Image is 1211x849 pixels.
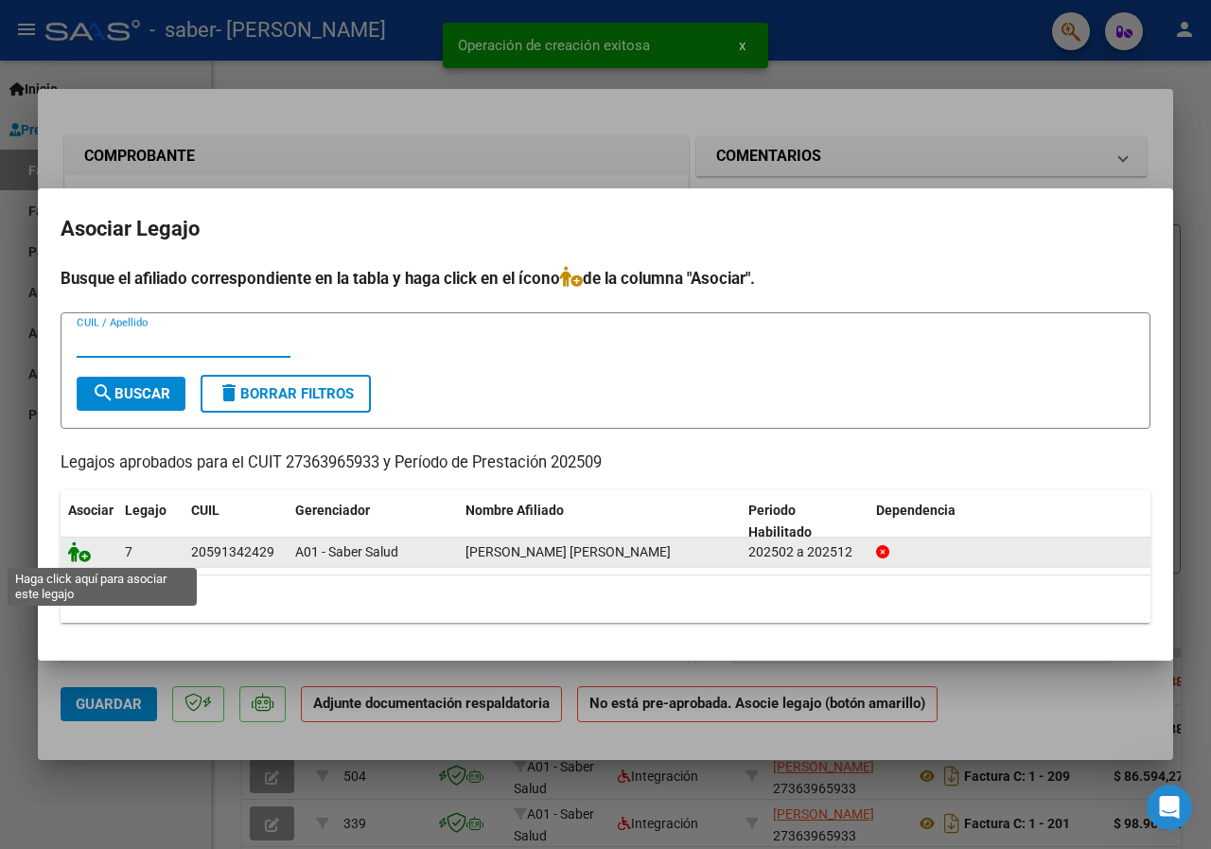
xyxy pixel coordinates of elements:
[288,490,458,553] datatable-header-cell: Gerenciador
[68,503,114,518] span: Asociar
[77,377,185,411] button: Buscar
[125,503,167,518] span: Legajo
[741,490,869,553] datatable-header-cell: Periodo Habilitado
[458,490,741,553] datatable-header-cell: Nombre Afiliado
[218,381,240,404] mat-icon: delete
[1147,785,1192,830] iframe: Intercom live chat
[61,575,1150,623] div: 1 registros
[191,541,274,563] div: 20591342429
[61,490,117,553] datatable-header-cell: Asociar
[876,503,956,518] span: Dependencia
[184,490,288,553] datatable-header-cell: CUIL
[295,503,370,518] span: Gerenciador
[92,385,170,402] span: Buscar
[465,503,564,518] span: Nombre Afiliado
[191,503,219,518] span: CUIL
[218,385,354,402] span: Borrar Filtros
[748,503,812,539] span: Periodo Habilitado
[748,541,861,563] div: 202502 a 202512
[125,544,132,559] span: 7
[61,451,1150,475] p: Legajos aprobados para el CUIT 27363965933 y Período de Prestación 202509
[869,490,1151,553] datatable-header-cell: Dependencia
[295,544,398,559] span: A01 - Saber Salud
[117,490,184,553] datatable-header-cell: Legajo
[465,544,671,559] span: BURGOS IBARRA CIRO ABEL
[92,381,114,404] mat-icon: search
[61,266,1150,291] h4: Busque el afiliado correspondiente en la tabla y haga click en el ícono de la columna "Asociar".
[201,375,371,413] button: Borrar Filtros
[61,211,1150,247] h2: Asociar Legajo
